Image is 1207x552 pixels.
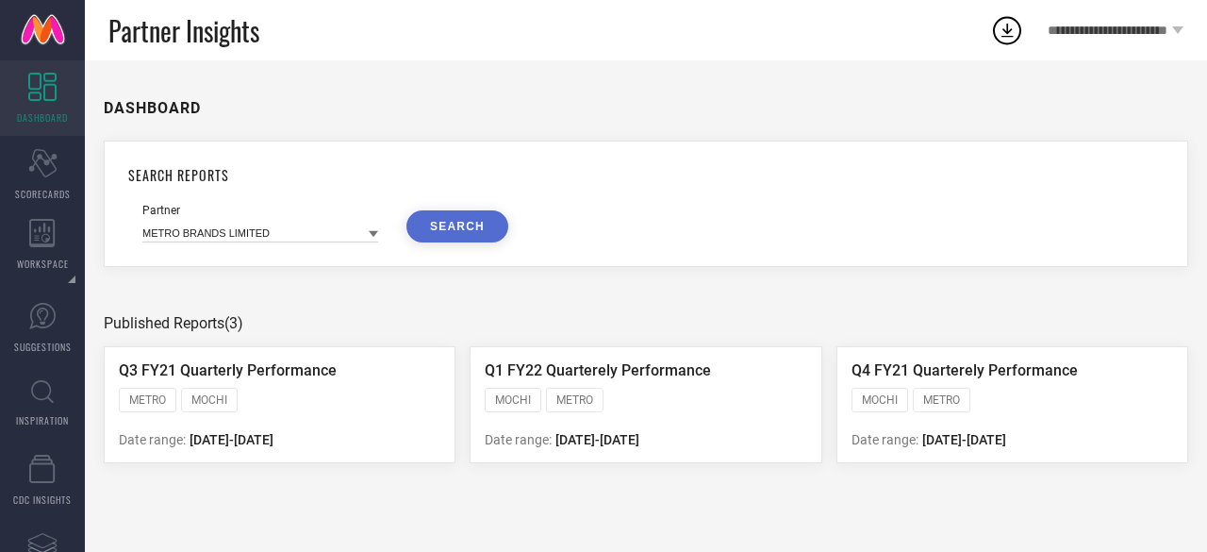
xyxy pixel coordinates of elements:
[495,393,531,407] span: MOCHI
[485,432,552,447] span: Date range:
[104,314,1188,332] div: Published Reports (3)
[119,361,337,379] span: Q3 FY21 Quarterly Performance
[485,361,711,379] span: Q1 FY22 Quarterely Performance
[406,210,508,243] button: SEARCH
[17,110,68,125] span: DASHBOARD
[922,432,1006,447] span: [DATE] - [DATE]
[990,13,1024,47] div: Open download list
[862,393,898,407] span: MOCHI
[852,361,1078,379] span: Q4 FY21 Quarterely Performance
[119,432,186,447] span: Date range:
[13,493,72,507] span: CDC INSIGHTS
[555,432,639,447] span: [DATE] - [DATE]
[14,340,72,354] span: SUGGESTIONS
[15,187,71,201] span: SCORECARDS
[923,393,960,407] span: METRO
[190,432,273,447] span: [DATE] - [DATE]
[104,99,201,117] h1: DASHBOARD
[128,165,1164,185] h1: SEARCH REPORTS
[16,413,69,427] span: INSPIRATION
[17,257,69,271] span: WORKSPACE
[142,204,378,217] div: Partner
[556,393,593,407] span: METRO
[129,393,166,407] span: METRO
[191,393,227,407] span: MOCHI
[108,11,259,50] span: Partner Insights
[852,432,918,447] span: Date range:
